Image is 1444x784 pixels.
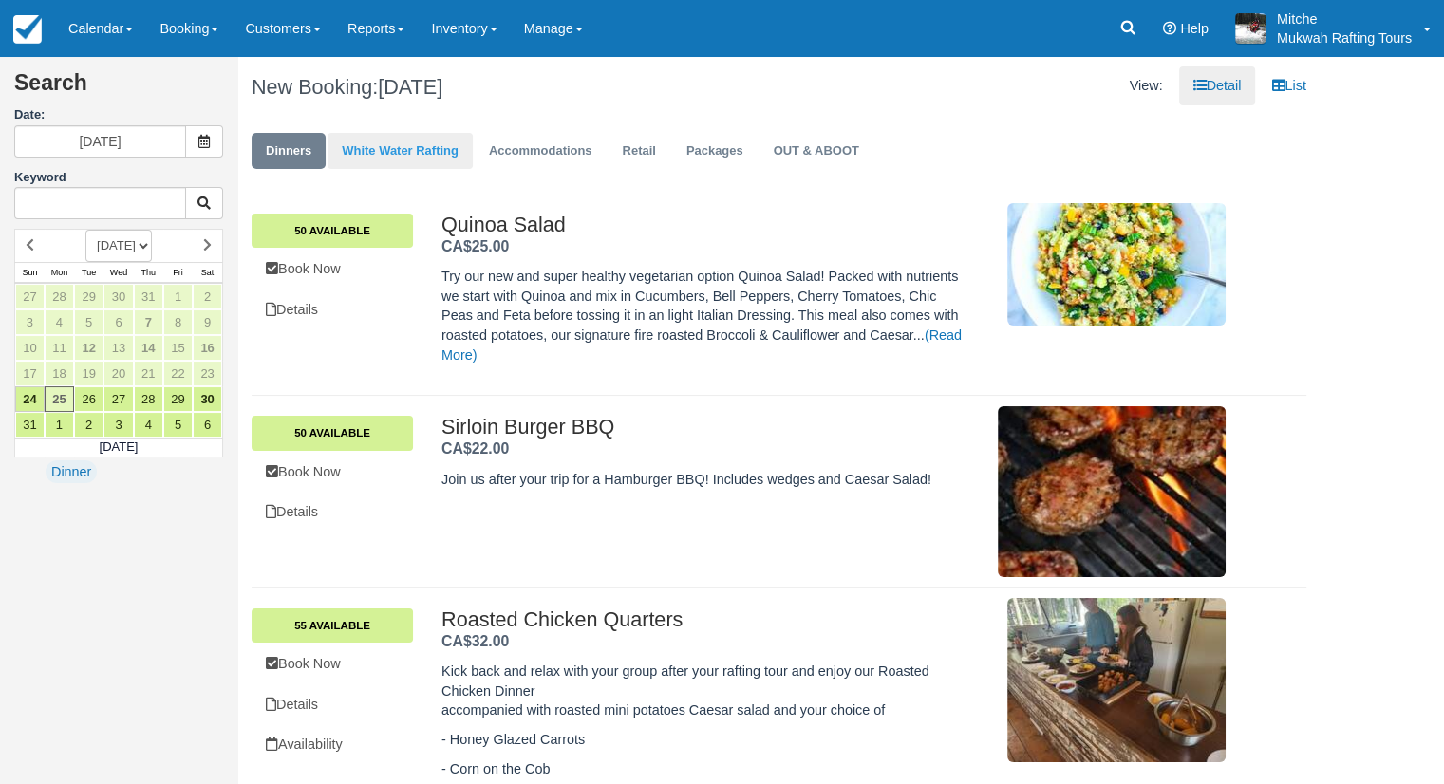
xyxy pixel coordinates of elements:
[1277,28,1412,47] p: Mukwah Rafting Tours
[14,106,223,124] label: Date:
[441,416,964,439] h2: Sirloin Burger BBQ
[1116,66,1177,105] li: View:
[74,361,103,386] a: 19
[1163,22,1176,35] i: Help
[103,386,133,412] a: 27
[15,412,45,438] a: 31
[998,406,1226,577] img: M20-1
[134,284,163,309] a: 31
[45,284,74,309] a: 28
[15,262,45,283] th: Sun
[1277,9,1412,28] p: Mitche
[15,438,223,457] td: [DATE]
[103,309,133,335] a: 6
[672,133,758,170] a: Packages
[1235,13,1266,44] img: A1
[134,361,163,386] a: 21
[252,608,413,643] a: 55 Available
[193,284,222,309] a: 2
[15,309,45,335] a: 3
[760,133,873,170] a: OUT & ABOOT
[441,238,509,254] strong: Price: CA$25
[134,335,163,361] a: 14
[193,386,222,412] a: 30
[15,361,45,386] a: 17
[252,685,413,724] a: Details
[14,71,223,106] h2: Search
[441,633,509,649] strong: Price: CA$32
[45,262,74,283] th: Mon
[45,309,74,335] a: 4
[193,361,222,386] a: 23
[252,76,764,99] h1: New Booking:
[252,644,413,683] a: Book Now
[45,412,74,438] a: 1
[74,386,103,412] a: 26
[1257,66,1320,105] a: List
[441,267,964,364] p: Try our new and super healthy vegetarian option Quinoa Salad! Packed with nutrients we start with...
[1179,66,1256,105] a: Detail
[252,453,413,492] a: Book Now
[193,262,222,283] th: Sat
[103,262,133,283] th: Wed
[13,15,42,44] img: checkfront-main-nav-mini-logo.png
[134,386,163,412] a: 28
[45,361,74,386] a: 18
[441,608,964,631] h2: Roasted Chicken Quarters
[475,133,607,170] a: Accommodations
[441,662,964,720] p: Kick back and relax with your group after your rafting tour and enjoy our Roasted Chicken Dinner ...
[441,214,964,236] h2: Quinoa Salad
[441,730,964,750] p: - Honey Glazed Carrots
[252,493,413,532] a: Details
[163,412,193,438] a: 5
[163,335,193,361] a: 15
[103,335,133,361] a: 13
[441,327,962,363] a: (Read More)
[193,309,222,335] a: 9
[163,386,193,412] a: 29
[45,335,74,361] a: 11
[193,335,222,361] a: 16
[252,214,413,248] a: 50 Available
[252,416,413,450] a: 50 Available
[1007,203,1226,326] img: M74-2
[252,133,326,170] a: Dinners
[441,440,509,457] strong: Price: CA$22
[15,335,45,361] a: 10
[45,386,74,412] a: 25
[163,361,193,386] a: 22
[441,633,509,649] span: CA$32.00
[15,284,45,309] a: 27
[103,412,133,438] a: 3
[163,309,193,335] a: 8
[1007,598,1226,762] img: M73-3
[15,386,45,412] a: 24
[14,170,66,184] label: Keyword
[1180,21,1209,36] span: Help
[103,284,133,309] a: 30
[74,262,103,283] th: Tue
[328,133,473,170] a: White Water Rafting
[134,412,163,438] a: 4
[103,361,133,386] a: 20
[74,309,103,335] a: 5
[378,75,442,99] span: [DATE]
[163,284,193,309] a: 1
[252,725,413,764] a: Availability
[74,284,103,309] a: 29
[441,470,964,490] p: Join us after your trip for a Hamburger BBQ! Includes wedges and Caesar Salad!
[609,133,670,170] a: Retail
[163,262,193,283] th: Fri
[134,262,163,283] th: Thu
[74,412,103,438] a: 2
[185,187,223,219] button: Keyword Search
[134,309,163,335] a: 7
[252,290,413,329] a: Details
[193,412,222,438] a: 6
[46,460,97,484] a: Dinner
[252,250,413,289] a: Book Now
[441,759,964,779] p: - Corn on the Cob
[74,335,103,361] a: 12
